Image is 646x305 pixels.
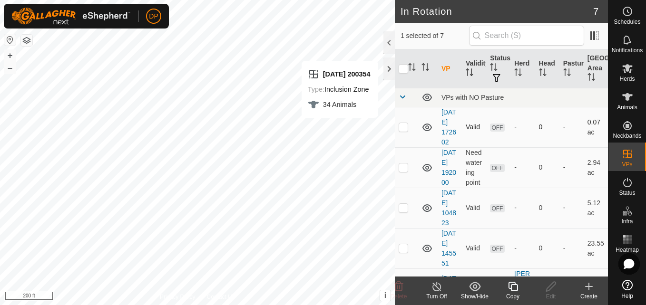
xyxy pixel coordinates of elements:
[408,65,416,72] p-sorticon: Activate to sort
[621,293,633,299] span: Help
[510,49,535,88] th: Herd
[584,147,608,188] td: 2.94 ac
[559,147,584,188] td: -
[619,190,635,196] span: Status
[559,49,584,88] th: Pasture
[441,94,604,101] div: VPs with NO Pasture
[149,11,158,21] span: DP
[462,49,486,88] th: Validity
[621,219,633,224] span: Infra
[462,188,486,228] td: Valid
[486,49,510,88] th: Status
[490,124,504,132] span: OFF
[308,99,371,110] div: 34 Animals
[4,34,16,46] button: Reset Map
[514,70,522,77] p-sorticon: Activate to sort
[559,228,584,268] td: -
[441,189,456,227] a: [DATE] 104823
[11,8,130,25] img: Gallagher Logo
[160,293,196,301] a: Privacy Policy
[514,122,531,132] div: -
[207,293,235,301] a: Contact Us
[539,70,547,77] p-sorticon: Activate to sort
[462,147,486,188] td: Need watering point
[380,290,391,301] button: i
[614,19,640,25] span: Schedules
[514,203,531,213] div: -
[535,107,559,147] td: 0
[622,162,632,167] span: VPs
[584,228,608,268] td: 23.55 ac
[593,4,598,19] span: 7
[462,107,486,147] td: Valid
[587,75,595,82] p-sorticon: Activate to sort
[401,31,469,41] span: 1 selected of 7
[616,247,639,253] span: Heatmap
[617,105,637,110] span: Animals
[441,108,456,146] a: [DATE] 172602
[619,76,635,82] span: Herds
[584,188,608,228] td: 5.12 ac
[308,68,371,80] div: [DATE] 200354
[563,70,571,77] p-sorticon: Activate to sort
[384,291,386,299] span: i
[584,49,608,88] th: [GEOGRAPHIC_DATA] Area
[612,48,643,53] span: Notifications
[308,86,324,93] label: Type:
[490,65,498,72] p-sorticon: Activate to sort
[613,133,641,139] span: Neckbands
[584,107,608,147] td: 0.07 ac
[490,164,504,172] span: OFF
[469,26,584,46] input: Search (S)
[438,49,462,88] th: VP
[456,292,494,301] div: Show/Hide
[418,292,456,301] div: Turn Off
[532,292,570,301] div: Edit
[514,162,531,172] div: -
[466,70,473,77] p-sorticon: Activate to sort
[490,245,504,253] span: OFF
[401,6,593,17] h2: In Rotation
[535,228,559,268] td: 0
[535,49,559,88] th: Head
[570,292,608,301] div: Create
[494,292,532,301] div: Copy
[462,228,486,268] td: Valid
[535,147,559,188] td: 0
[559,107,584,147] td: -
[421,65,429,72] p-sorticon: Activate to sort
[559,188,584,228] td: -
[608,276,646,303] a: Help
[391,293,407,300] span: Delete
[4,50,16,61] button: +
[21,35,32,46] button: Map Layers
[441,229,456,267] a: [DATE] 145551
[4,62,16,74] button: –
[490,204,504,212] span: OFF
[441,149,456,186] a: [DATE] 192000
[308,84,371,95] div: Inclusion Zone
[535,188,559,228] td: 0
[514,243,531,253] div: -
